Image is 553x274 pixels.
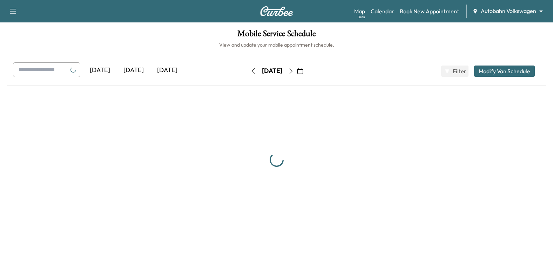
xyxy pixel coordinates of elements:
span: Autobahn Volkswagen [481,7,536,15]
a: Book New Appointment [400,7,459,15]
div: [DATE] [150,62,184,78]
div: [DATE] [83,62,117,78]
div: Beta [358,14,365,20]
button: Modify Van Schedule [474,66,535,77]
a: MapBeta [354,7,365,15]
div: [DATE] [262,67,282,75]
span: Filter [453,67,465,75]
a: Calendar [371,7,394,15]
div: [DATE] [117,62,150,78]
button: Filter [441,66,468,77]
h1: Mobile Service Schedule [7,29,546,41]
img: Curbee Logo [260,6,294,16]
h6: View and update your mobile appointment schedule. [7,41,546,48]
